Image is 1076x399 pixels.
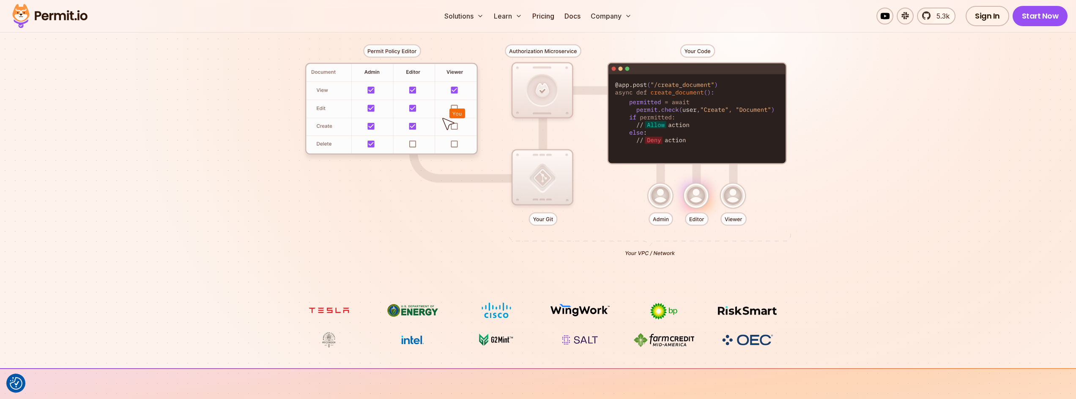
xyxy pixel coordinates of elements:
[10,377,22,390] img: Revisit consent button
[10,377,22,390] button: Consent Preferences
[297,332,361,348] img: Maricopa County Recorder\'s Office
[931,11,950,21] span: 5.3k
[297,302,361,318] img: tesla
[548,302,612,318] img: Wingwork
[561,8,584,24] a: Docs
[720,333,775,347] img: OEC
[548,332,612,348] img: salt
[441,8,487,24] button: Solutions
[1013,6,1068,26] a: Start Now
[632,332,695,348] img: Farm Credit
[490,8,526,24] button: Learn
[381,332,444,348] img: Intel
[716,302,779,318] img: Risksmart
[381,302,444,318] img: US department of energy
[529,8,558,24] a: Pricing
[587,8,635,24] button: Company
[966,6,1009,26] a: Sign In
[8,2,91,30] img: Permit logo
[465,302,528,318] img: Cisco
[917,8,956,24] a: 5.3k
[632,302,695,320] img: bp
[465,332,528,348] img: G2mint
